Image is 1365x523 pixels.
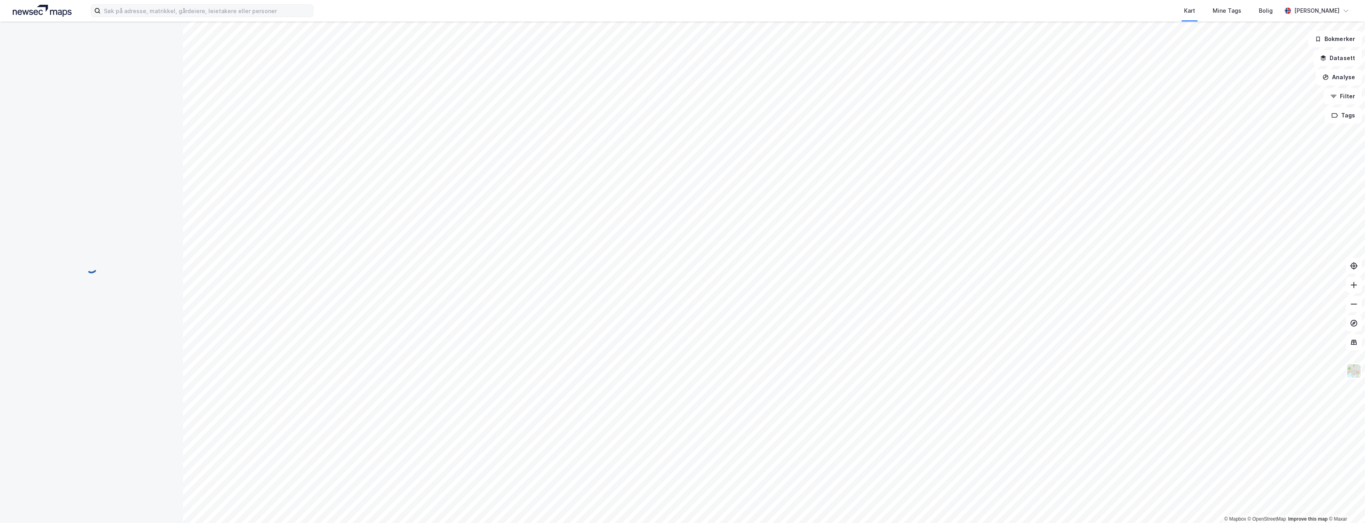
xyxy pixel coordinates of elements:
button: Bokmerker [1308,31,1362,47]
button: Analyse [1316,69,1362,85]
iframe: Chat Widget [1325,485,1365,523]
a: OpenStreetMap [1248,516,1286,522]
button: Datasett [1313,50,1362,66]
a: Mapbox [1224,516,1246,522]
div: Bolig [1259,6,1273,16]
div: [PERSON_NAME] [1294,6,1340,16]
img: spinner.a6d8c91a73a9ac5275cf975e30b51cfb.svg [85,261,98,274]
div: Kart [1184,6,1195,16]
input: Søk på adresse, matrikkel, gårdeiere, leietakere eller personer [101,5,313,17]
a: Improve this map [1288,516,1328,522]
div: Mine Tags [1213,6,1241,16]
button: Filter [1324,88,1362,104]
img: Z [1346,363,1361,379]
img: logo.a4113a55bc3d86da70a041830d287a7e.svg [13,5,72,17]
button: Tags [1325,107,1362,123]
